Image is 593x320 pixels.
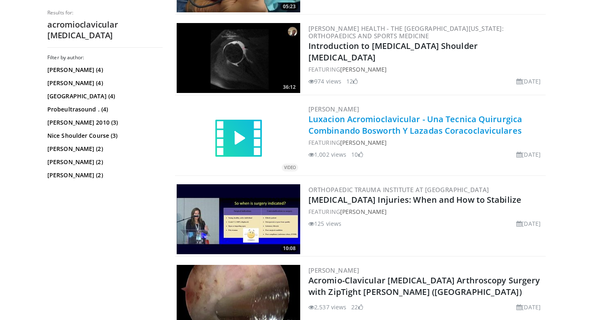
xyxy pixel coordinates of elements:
[177,114,300,163] a: VIDEO
[177,184,300,254] img: df9db690-fe3d-4775-b99f-f31e902b04a4.300x170_q85_crop-smart_upscale.jpg
[351,303,363,311] li: 22
[340,208,387,216] a: [PERSON_NAME]
[47,158,161,166] a: [PERSON_NAME] (2)
[47,19,163,41] h2: acromioclavicular [MEDICAL_DATA]
[177,184,300,254] a: 10:08
[340,139,387,146] a: [PERSON_NAME]
[47,79,161,87] a: [PERSON_NAME] (4)
[308,150,346,159] li: 1,002 views
[47,145,161,153] a: [PERSON_NAME] (2)
[177,23,300,93] a: 36:12
[280,245,298,252] span: 10:08
[516,219,541,228] li: [DATE]
[308,186,489,194] a: Orthopaedic Trauma Institute at [GEOGRAPHIC_DATA]
[47,105,161,114] a: Probeultrasound . (4)
[280,3,298,10] span: 05:23
[516,303,541,311] li: [DATE]
[308,105,359,113] a: [PERSON_NAME]
[351,150,363,159] li: 10
[308,114,522,136] a: Luxacion Acromioclavicular - Una Tecnica Quirurgica Combinando Bosworth Y Lazadas Coracoclaviculares
[340,65,387,73] a: [PERSON_NAME]
[308,40,478,63] a: Introduction to [MEDICAL_DATA] Shoulder [MEDICAL_DATA]
[308,275,540,297] a: Acromio-Clavicular [MEDICAL_DATA] Arthroscopy Surgery with ZipTight [PERSON_NAME] ([GEOGRAPHIC_DA...
[308,24,504,40] a: [PERSON_NAME] Health - The [GEOGRAPHIC_DATA][US_STATE]: Orthopaedics and Sports Medicine
[308,77,341,86] li: 974 views
[308,219,341,228] li: 125 views
[214,114,263,163] img: video.svg
[308,303,346,311] li: 2,537 views
[308,207,544,216] div: FEATURING
[47,92,161,100] a: [GEOGRAPHIC_DATA] (4)
[280,83,298,91] span: 36:12
[47,118,161,127] a: [PERSON_NAME] 2010 (3)
[308,266,359,274] a: [PERSON_NAME]
[308,138,544,147] div: FEATURING
[177,23,300,93] img: a0776280-a0fb-4b9d-8955-7e1de4459823.300x170_q85_crop-smart_upscale.jpg
[47,9,163,16] p: Results for:
[346,77,358,86] li: 12
[47,54,163,61] h3: Filter by author:
[47,66,161,74] a: [PERSON_NAME] (4)
[47,132,161,140] a: Nice Shoulder Course (3)
[47,171,161,179] a: [PERSON_NAME] (2)
[516,77,541,86] li: [DATE]
[308,65,544,74] div: FEATURING
[308,194,521,205] a: [MEDICAL_DATA] Injuries: When and How to Stabilize
[284,165,296,170] small: VIDEO
[516,150,541,159] li: [DATE]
